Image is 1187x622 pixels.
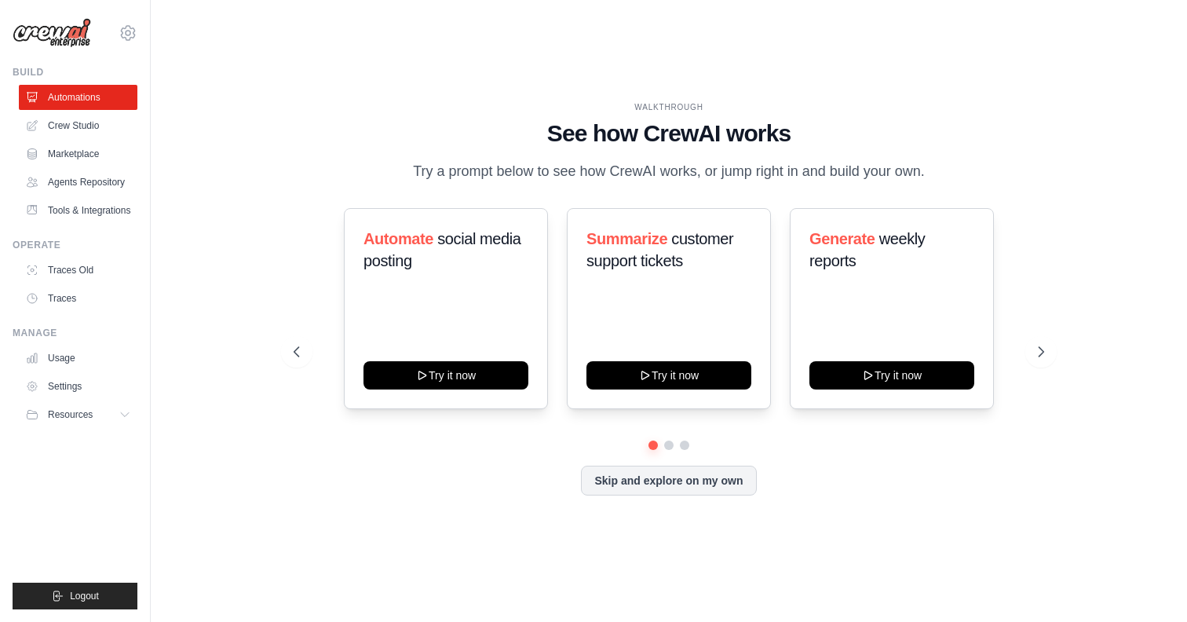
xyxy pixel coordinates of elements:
button: Skip and explore on my own [581,466,756,496]
span: Logout [70,590,99,602]
a: Agents Repository [19,170,137,195]
span: social media posting [363,230,521,269]
a: Crew Studio [19,113,137,138]
a: Usage [19,346,137,371]
div: Build [13,66,137,79]
div: Manage [13,327,137,339]
a: Automations [19,85,137,110]
img: Logo [13,18,91,48]
button: Try it now [809,361,974,390]
button: Try it now [363,361,528,390]
a: Traces Old [19,258,137,283]
span: Automate [363,230,433,247]
p: Try a prompt below to see how CrewAI works, or jump right in and build your own. [405,160,933,183]
a: Tools & Integrations [19,198,137,223]
button: Resources [19,402,137,427]
div: Operate [13,239,137,251]
button: Logout [13,583,137,609]
a: Marketplace [19,141,137,166]
a: Settings [19,374,137,399]
a: Traces [19,286,137,311]
button: Try it now [586,361,751,390]
span: Resources [48,408,93,421]
span: customer support tickets [586,230,733,269]
h1: See how CrewAI works [294,119,1045,148]
span: Summarize [586,230,667,247]
div: WALKTHROUGH [294,101,1045,113]
span: Generate [809,230,875,247]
